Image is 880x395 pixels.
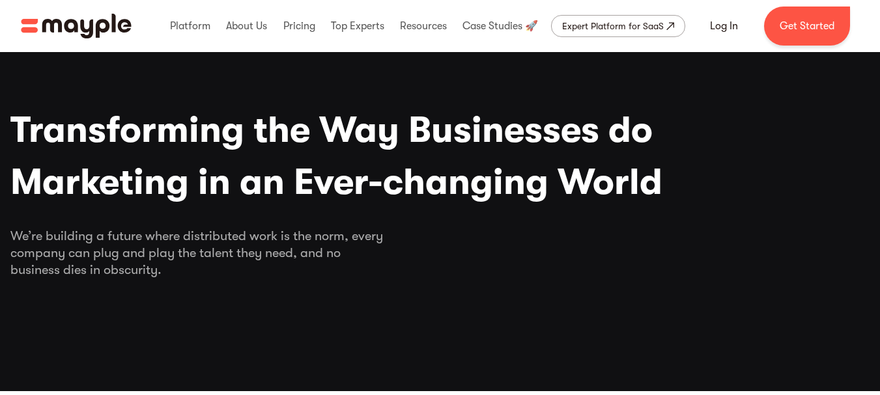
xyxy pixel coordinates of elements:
[167,5,214,47] div: Platform
[764,7,850,46] a: Get Started
[551,15,685,37] a: Expert Platform for SaaS
[562,18,664,34] div: Expert Platform for SaaS
[694,10,754,42] a: Log In
[10,245,870,262] span: company can plug and play the talent they need, and no
[10,156,870,208] span: Marketing in an Ever-changing World
[21,14,132,38] a: home
[10,104,870,208] h1: Transforming the Way Businesses do
[10,262,870,279] span: business dies in obscurity.
[397,5,450,47] div: Resources
[10,228,870,279] div: We’re building a future where distributed work is the norm, every
[328,5,388,47] div: Top Experts
[280,5,319,47] div: Pricing
[21,14,132,38] img: Mayple logo
[223,5,270,47] div: About Us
